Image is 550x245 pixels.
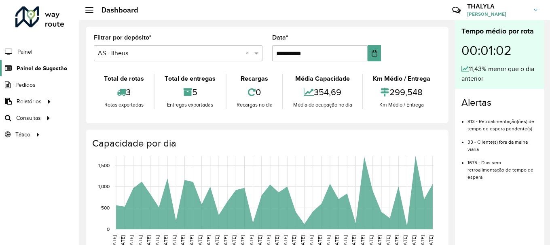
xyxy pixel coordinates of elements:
span: Relatórios [17,97,42,106]
li: 1675 - Dias sem retroalimentação de tempo de espera [467,153,537,181]
div: 00:01:02 [461,37,537,64]
text: 500 [101,205,110,210]
span: Consultas [16,114,41,122]
h2: Dashboard [93,6,138,15]
div: 354,69 [285,84,360,101]
span: Painel de Sugestão [17,64,67,73]
text: 0 [107,226,110,232]
h4: Capacidade por dia [92,138,440,149]
li: 33 - Cliente(s) fora da malha viária [467,132,537,153]
text: 1,500 [98,163,110,168]
div: Total de rotas [96,74,152,84]
div: 3 [96,84,152,101]
div: 299,548 [365,84,438,101]
span: Pedidos [15,81,36,89]
h3: THALYLA [467,2,528,10]
span: [PERSON_NAME] [467,10,528,18]
div: 5 [157,84,223,101]
div: 0 [228,84,280,101]
text: 1,000 [98,184,110,189]
div: Total de entregas [157,74,223,84]
div: Entregas exportadas [157,101,223,109]
div: Recargas no dia [228,101,280,109]
li: 813 - Retroalimentação(ões) de tempo de espera pendente(s) [467,112,537,132]
span: Tático [15,130,30,139]
h4: Alertas [461,97,537,109]
div: Km Médio / Entrega [365,101,438,109]
div: Tempo médio por rota [461,26,537,37]
div: Média de ocupação no dia [285,101,360,109]
span: Clear all [245,48,252,58]
div: Média Capacidade [285,74,360,84]
div: Km Médio / Entrega [365,74,438,84]
label: Filtrar por depósito [94,33,152,42]
label: Data [272,33,288,42]
div: Recargas [228,74,280,84]
button: Choose Date [368,45,381,61]
span: Painel [17,48,32,56]
div: 11,43% menor que o dia anterior [461,64,537,84]
a: Contato Rápido [448,2,465,19]
div: Rotas exportadas [96,101,152,109]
